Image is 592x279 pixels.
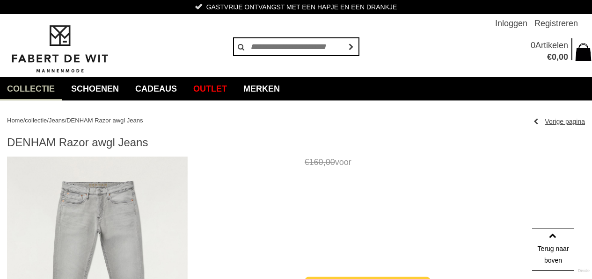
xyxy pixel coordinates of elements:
[534,114,585,129] a: Vorige pagina
[236,77,287,100] a: Merken
[309,157,323,167] span: 160
[64,77,126,100] a: Schoenen
[323,157,326,167] span: ,
[559,52,568,62] span: 00
[7,136,585,150] h1: DENHAM Razor awgl Jeans
[531,41,535,50] span: 0
[47,117,49,124] span: /
[66,117,143,124] a: DENHAM Razor awgl Jeans
[23,117,25,124] span: /
[186,77,234,100] a: Outlet
[305,157,585,168] span: voor
[7,117,23,124] a: Home
[552,52,556,62] span: 0
[534,14,578,33] a: Registreren
[326,157,335,167] span: 00
[128,77,184,100] a: Cadeaus
[495,14,527,33] a: Inloggen
[547,52,552,62] span: €
[65,117,67,124] span: /
[49,117,65,124] a: Jeans
[7,24,112,74] img: Fabert de Wit
[305,157,309,167] span: €
[25,117,47,124] a: collectie
[532,229,574,271] a: Terug naar boven
[556,52,559,62] span: ,
[535,41,568,50] span: Artikelen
